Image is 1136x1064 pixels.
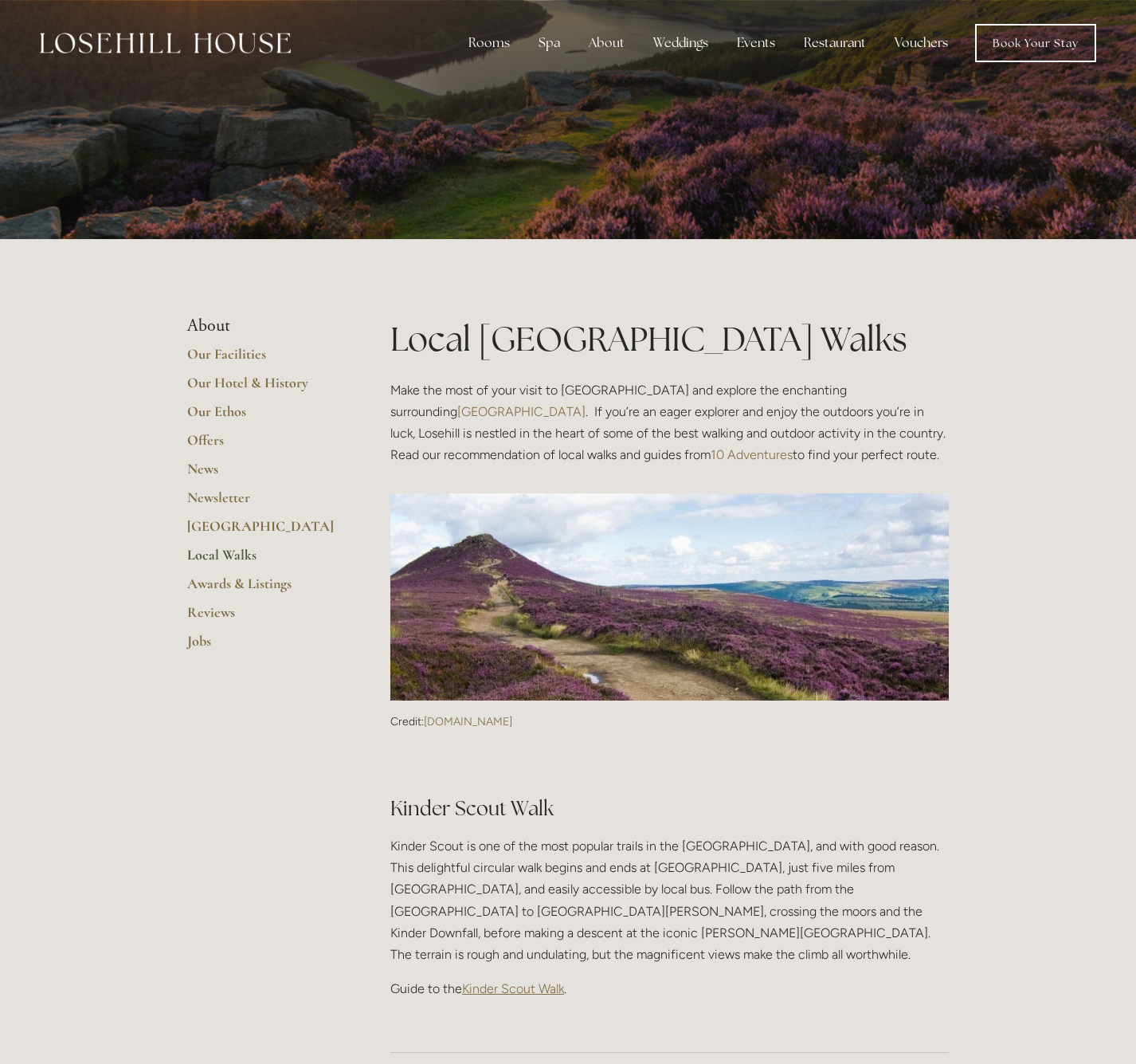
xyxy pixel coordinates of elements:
[187,374,339,402] a: Our Hotel & History
[791,27,879,59] div: Restaurant
[390,493,949,701] img: Credit: 10adventures.com
[187,402,339,431] a: Our Ethos
[456,27,523,59] div: Rooms
[975,24,1096,62] a: Book Your Stay
[187,546,339,575] a: Local Walks
[640,27,721,59] div: Weddings
[390,379,949,466] p: Make the most of your visit to [GEOGRAPHIC_DATA] and explore the enchanting surrounding . If you’...
[390,835,949,965] p: Kinder Scout is one of the most popular trails in the [GEOGRAPHIC_DATA], and with good reason. Th...
[187,345,339,374] a: Our Facilities
[390,978,949,999] p: Guide to the .
[187,632,339,661] a: Jobs
[462,981,564,996] a: Kinder Scout Walk
[424,715,512,728] a: [DOMAIN_NAME]
[390,316,949,363] h1: Local [GEOGRAPHIC_DATA] Walks
[187,517,339,546] a: [GEOGRAPHIC_DATA]
[724,27,788,59] div: Events
[390,767,949,823] h2: Kinder Scout Walk
[576,27,637,59] div: About
[390,715,949,729] p: Credit:
[882,27,961,59] a: Vouchers
[526,27,573,59] div: Spa
[187,460,339,489] a: News
[711,447,793,462] a: 10 Adventures
[187,603,339,632] a: Reviews
[187,431,339,460] a: Offers
[187,575,339,603] a: Awards & Listings
[40,33,291,53] img: Losehill House
[187,489,339,517] a: Newsletter
[457,404,586,419] a: [GEOGRAPHIC_DATA]
[187,316,339,336] li: About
